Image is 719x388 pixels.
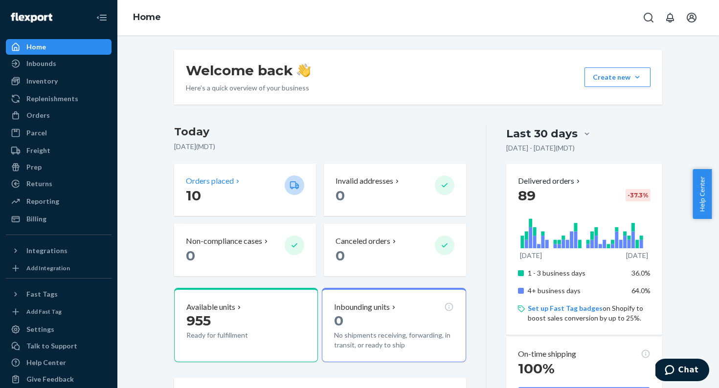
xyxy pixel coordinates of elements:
[6,355,112,370] a: Help Center
[6,211,112,227] a: Billing
[324,164,466,216] button: Invalid addresses 0
[336,247,345,264] span: 0
[528,286,624,296] p: 4+ business days
[186,330,277,340] p: Ready for fulfillment
[26,110,50,120] div: Orders
[6,306,112,318] a: Add Fast Tag
[6,322,112,337] a: Settings
[334,312,343,329] span: 0
[133,12,161,22] a: Home
[528,303,651,323] p: on Shopify to boost sales conversion by up to 25%.
[26,246,67,256] div: Integrations
[26,146,50,155] div: Freight
[26,76,58,86] div: Inventory
[26,324,54,334] div: Settings
[6,56,112,71] a: Inbounds
[26,374,74,384] div: Give Feedback
[528,304,603,312] a: Set up Fast Tag badges
[186,83,311,93] p: Here’s a quick overview of your business
[655,359,709,383] iframe: Opens a widget where you can chat to one of our agents
[6,243,112,259] button: Integrations
[174,224,316,276] button: Non-compliance cases 0
[334,330,453,350] p: No shipments receiving, forwarding, in transit, or ready to ship
[186,302,235,313] p: Available units
[186,247,195,264] span: 0
[6,125,112,141] a: Parcel
[626,251,648,260] p: [DATE]
[6,194,112,209] a: Reporting
[626,189,651,201] div: -37.3 %
[6,73,112,89] a: Inventory
[334,302,390,313] p: Inbounding units
[186,62,311,79] h1: Welcome back
[186,187,201,204] span: 10
[174,142,466,151] p: [DATE] ( MDT )
[336,175,393,187] p: Invalid addresses
[324,224,466,276] button: Canceled orders 0
[26,214,46,224] div: Billing
[336,236,390,247] p: Canceled orders
[518,175,582,187] button: Delivered orders
[693,169,712,219] button: Help Center
[336,187,345,204] span: 0
[6,176,112,192] a: Returns
[92,8,112,27] button: Close Navigation
[520,251,542,260] p: [DATE]
[11,13,52,22] img: Flexport logo
[174,288,318,362] button: Available units955Ready for fulfillment
[26,307,62,316] div: Add Fast Tag
[26,179,52,189] div: Returns
[26,162,42,172] div: Prep
[639,8,658,27] button: Open Search Box
[631,269,651,277] span: 36.0%
[26,42,46,52] div: Home
[6,262,112,274] a: Add Integration
[26,264,70,272] div: Add Integration
[6,39,112,55] a: Home
[6,338,112,354] button: Talk to Support
[528,268,624,278] p: 1 - 3 business days
[584,67,651,87] button: Create new
[6,108,112,123] a: Orders
[518,348,576,360] p: On-time shipping
[6,91,112,107] a: Replenishments
[6,371,112,387] button: Give Feedback
[125,3,169,32] ol: breadcrumbs
[506,143,575,153] p: [DATE] - [DATE] ( MDT )
[174,124,466,140] h3: Today
[174,164,316,216] button: Orders placed 10
[186,175,234,187] p: Orders placed
[26,128,47,138] div: Parcel
[631,286,651,295] span: 64.0%
[186,236,262,247] p: Non-compliance cases
[26,94,78,104] div: Replenishments
[518,360,555,377] span: 100%
[297,64,311,77] img: hand-wave emoji
[26,196,59,206] div: Reporting
[682,8,701,27] button: Open account menu
[518,187,536,204] span: 89
[26,59,56,68] div: Inbounds
[26,289,58,299] div: Fast Tags
[26,358,66,367] div: Help Center
[6,143,112,158] a: Freight
[6,159,112,175] a: Prep
[6,286,112,302] button: Fast Tags
[506,126,578,141] div: Last 30 days
[186,312,211,329] span: 955
[26,341,77,351] div: Talk to Support
[322,288,466,362] button: Inbounding units0No shipments receiving, forwarding, in transit, or ready to ship
[660,8,680,27] button: Open notifications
